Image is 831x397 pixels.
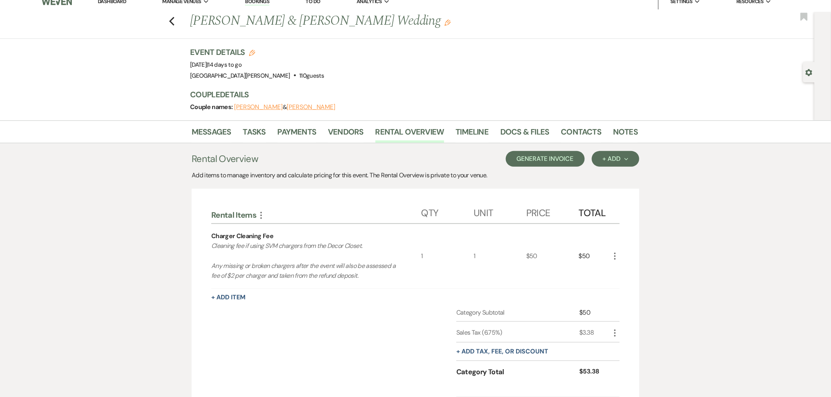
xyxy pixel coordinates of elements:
div: 1 [474,224,526,288]
div: 1 [421,224,474,288]
button: [PERSON_NAME] [287,104,335,110]
div: Sales Tax (6.75%) [456,328,580,337]
h3: Couple Details [190,89,630,100]
button: Open lead details [805,68,813,76]
span: [GEOGRAPHIC_DATA][PERSON_NAME] [190,72,290,80]
a: Tasks [243,126,266,143]
p: Cleaning fee if using SVM chargers from the Decor Closet. Any missing or broken chargers after th... [211,241,400,281]
span: & [234,103,335,111]
a: Payments [278,126,317,143]
div: Category Subtotal [456,308,580,317]
a: Timeline [456,126,489,143]
div: Rental Items [211,210,421,220]
h3: Rental Overview [192,152,258,166]
h1: [PERSON_NAME] & [PERSON_NAME] Wedding [190,12,542,31]
a: Messages [192,126,231,143]
div: $3.38 [580,328,610,337]
div: Qty [421,200,474,223]
a: Vendors [328,126,363,143]
div: $53.38 [580,367,610,377]
span: 14 days to go [208,61,242,69]
button: Edit [445,19,451,26]
span: | [207,61,242,69]
button: + Add Item [211,294,245,300]
a: Docs & Files [500,126,549,143]
a: Notes [613,126,638,143]
a: Rental Overview [375,126,444,143]
span: Couple names: [190,103,234,111]
div: Charger Cleaning Fee [211,231,273,241]
div: $50 [526,224,579,288]
span: 110 guests [299,72,324,80]
button: [PERSON_NAME] [234,104,283,110]
a: Contacts [561,126,602,143]
button: + Add [592,151,639,167]
span: [DATE] [190,61,242,69]
div: $50 [579,224,610,288]
div: Total [579,200,610,223]
div: Category Total [456,367,580,377]
div: + Add [603,156,628,162]
div: Add items to manage inventory and calculate pricing for this event. The Rental Overview is privat... [192,171,639,180]
h3: Event Details [190,47,324,58]
div: Unit [474,200,526,223]
button: Generate Invoice [506,151,585,167]
div: Price [526,200,579,223]
button: + Add tax, fee, or discount [456,348,548,355]
div: $50 [580,308,610,317]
